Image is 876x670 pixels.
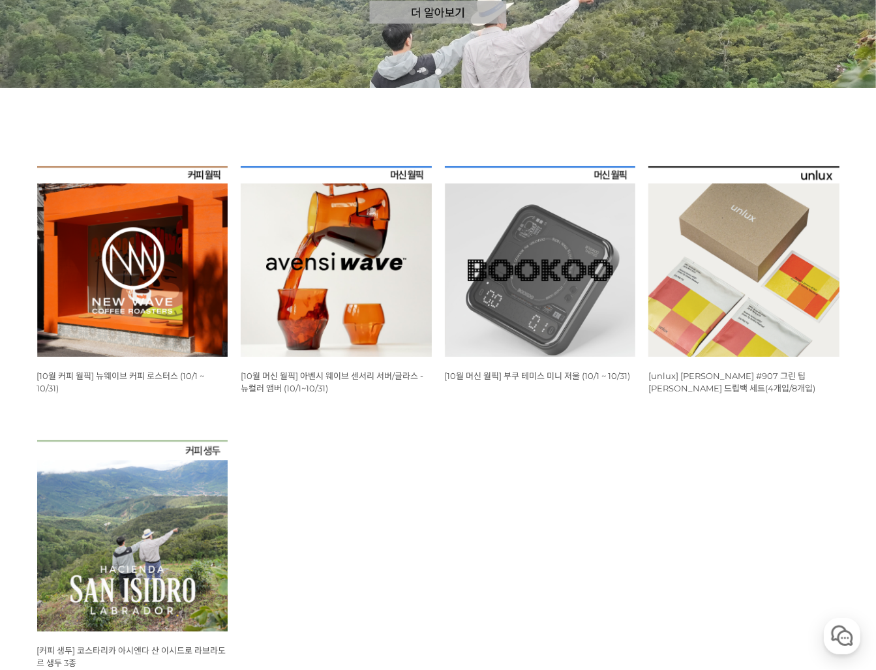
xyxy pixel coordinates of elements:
[648,371,815,393] a: [unlux] [PERSON_NAME] #907 그린 팁 [PERSON_NAME] 드립백 세트(4개입/8개입)
[119,434,135,444] span: 대화
[241,371,423,393] a: [10월 머신 월픽] 아벤시 웨이브 센서리 서버/글라스 - 뉴컬러 앰버 (10/1~10/31)
[445,166,636,358] img: [10월 머신 월픽] 부쿠 테미스 미니 저울 (10/1 ~ 10/31)
[37,371,205,393] a: [10월 커피 월픽] 뉴웨이브 커피 로스터스 (10/1 ~ 10/31)
[168,414,250,446] a: 설정
[241,166,432,358] img: [10월 머신 월픽] 아벤시 웨이브 센서리 서버/글라스 - 뉴컬러 앰버 (10/1~10/31)
[409,69,415,75] a: 1
[648,166,839,358] img: [unlux] 파나마 잰슨 #907 그린 팁 게이샤 워시드 드립백 세트(4개입/8개입)
[41,433,49,444] span: 홈
[4,414,86,446] a: 홈
[86,414,168,446] a: 대화
[445,371,631,381] a: [10월 머신 월픽] 부쿠 테미스 미니 저울 (10/1 ~ 10/31)
[37,645,226,668] a: [커피 생두] 코스타리카 아시엔다 산 이시드로 라브라도르 생두 3종
[422,69,429,75] a: 2
[461,69,468,75] a: 5
[448,69,455,75] a: 4
[435,69,442,75] a: 3
[37,166,228,358] img: [10월 커피 월픽] 뉴웨이브 커피 로스터스 (10/1 ~ 10/31)
[202,433,217,444] span: 설정
[37,440,228,632] img: 코스타리카 아시엔다 산 이시드로 라브라도르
